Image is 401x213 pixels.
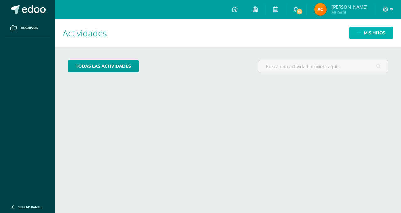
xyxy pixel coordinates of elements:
span: [PERSON_NAME] [331,4,367,10]
span: 39 [296,8,303,15]
span: Mis hijos [364,27,385,39]
h1: Actividades [63,19,393,47]
span: Mi Perfil [331,9,367,15]
a: Archivos [5,19,50,37]
span: Archivos [21,25,38,30]
a: Mis hijos [349,27,393,39]
span: Cerrar panel [18,205,41,209]
input: Busca una actividad próxima aquí... [258,60,388,73]
a: todas las Actividades [68,60,139,72]
img: cf23f2559fb4d6a6ba4fac9e8b6311d9.png [314,3,327,16]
